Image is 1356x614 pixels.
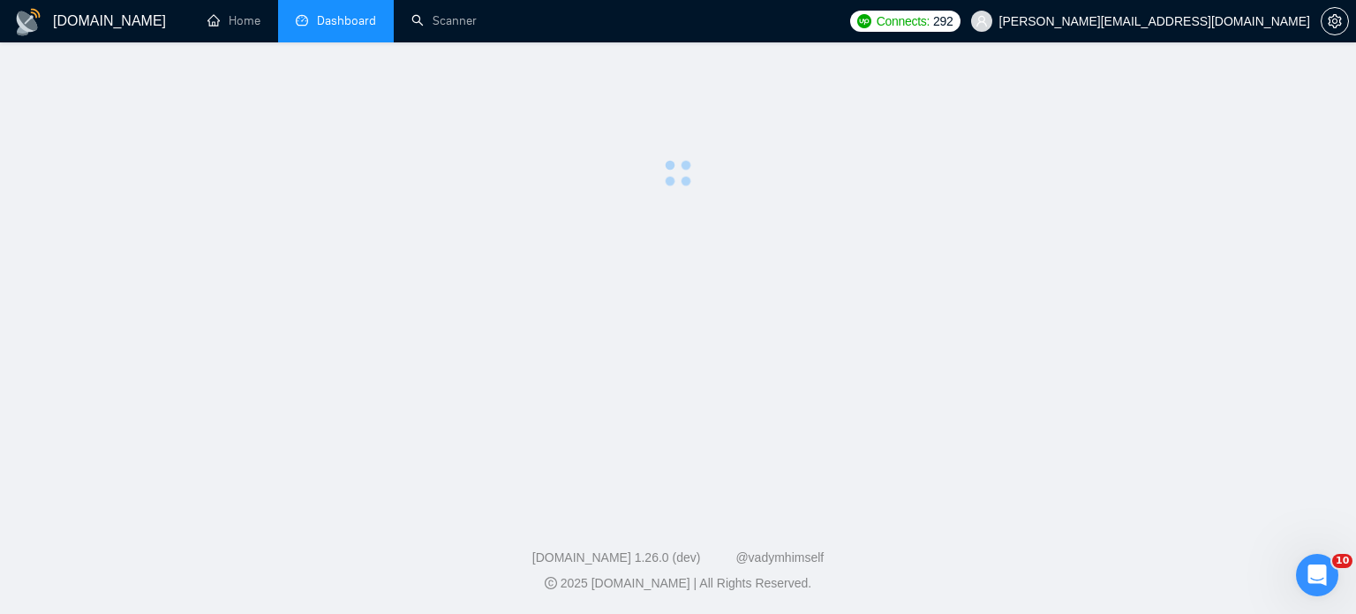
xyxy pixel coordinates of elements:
[857,14,871,28] img: upwork-logo.png
[296,14,308,27] span: dashboard
[207,13,260,28] a: homeHome
[976,15,988,27] span: user
[877,11,930,31] span: Connects:
[532,550,701,565] a: [DOMAIN_NAME] 1.26.0 (dev)
[545,577,557,589] span: copyright
[1321,7,1349,35] button: setting
[1321,14,1349,28] a: setting
[1322,14,1348,28] span: setting
[735,550,824,565] a: @vadymhimself
[411,13,477,28] a: searchScanner
[317,13,376,28] span: Dashboard
[933,11,953,31] span: 292
[14,574,1342,593] div: 2025 [DOMAIN_NAME] | All Rights Reserved.
[1332,554,1352,568] span: 10
[14,8,42,36] img: logo
[1296,554,1338,596] iframe: Intercom live chat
